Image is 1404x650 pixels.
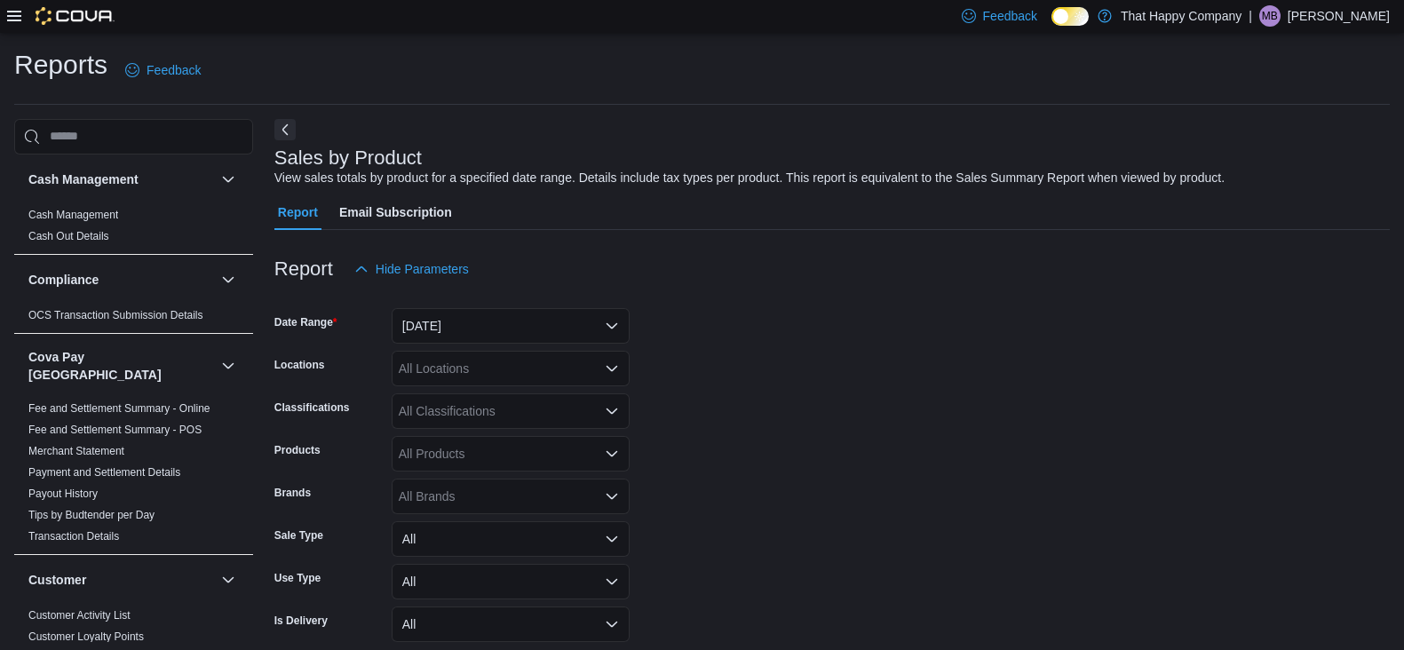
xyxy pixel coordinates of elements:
[274,486,311,500] label: Brands
[274,315,337,329] label: Date Range
[274,147,422,169] h3: Sales by Product
[278,194,318,230] span: Report
[1259,5,1281,27] div: Mark Borromeo
[1121,5,1241,27] p: That Happy Company
[14,398,253,554] div: Cova Pay [GEOGRAPHIC_DATA]
[28,508,155,522] span: Tips by Budtender per Day
[274,119,296,140] button: Next
[28,309,203,321] a: OCS Transaction Submission Details
[274,358,325,372] label: Locations
[28,529,119,543] span: Transaction Details
[36,7,115,25] img: Cova
[605,404,619,418] button: Open list of options
[28,170,139,188] h3: Cash Management
[28,630,144,644] span: Customer Loyalty Points
[1249,5,1252,27] p: |
[218,355,239,377] button: Cova Pay [GEOGRAPHIC_DATA]
[274,258,333,280] h3: Report
[28,209,118,221] a: Cash Management
[1051,7,1089,26] input: Dark Mode
[28,571,214,589] button: Customer
[14,47,107,83] h1: Reports
[147,61,201,79] span: Feedback
[28,444,124,458] span: Merchant Statement
[274,443,321,457] label: Products
[392,606,630,642] button: All
[1262,5,1278,27] span: MB
[392,308,630,344] button: [DATE]
[28,465,180,480] span: Payment and Settlement Details
[218,269,239,290] button: Compliance
[28,571,86,589] h3: Customer
[347,251,476,287] button: Hide Parameters
[28,487,98,501] span: Payout History
[339,194,452,230] span: Email Subscription
[28,466,180,479] a: Payment and Settlement Details
[28,609,131,622] a: Customer Activity List
[28,530,119,543] a: Transaction Details
[118,52,208,88] a: Feedback
[274,614,328,628] label: Is Delivery
[28,229,109,243] span: Cash Out Details
[14,305,253,333] div: Compliance
[218,169,239,190] button: Cash Management
[28,271,214,289] button: Compliance
[28,487,98,500] a: Payout History
[605,361,619,376] button: Open list of options
[28,402,210,415] a: Fee and Settlement Summary - Online
[376,260,469,278] span: Hide Parameters
[274,169,1225,187] div: View sales totals by product for a specified date range. Details include tax types per product. T...
[28,230,109,242] a: Cash Out Details
[28,424,202,436] a: Fee and Settlement Summary - POS
[1288,5,1390,27] p: [PERSON_NAME]
[28,630,144,643] a: Customer Loyalty Points
[28,170,214,188] button: Cash Management
[274,400,350,415] label: Classifications
[274,528,323,543] label: Sale Type
[28,308,203,322] span: OCS Transaction Submission Details
[28,445,124,457] a: Merchant Statement
[1051,26,1052,27] span: Dark Mode
[983,7,1037,25] span: Feedback
[28,208,118,222] span: Cash Management
[274,571,321,585] label: Use Type
[28,271,99,289] h3: Compliance
[605,489,619,503] button: Open list of options
[605,447,619,461] button: Open list of options
[392,521,630,557] button: All
[28,509,155,521] a: Tips by Budtender per Day
[28,348,214,384] button: Cova Pay [GEOGRAPHIC_DATA]
[218,569,239,591] button: Customer
[392,564,630,599] button: All
[28,608,131,622] span: Customer Activity List
[28,423,202,437] span: Fee and Settlement Summary - POS
[28,401,210,416] span: Fee and Settlement Summary - Online
[14,204,253,254] div: Cash Management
